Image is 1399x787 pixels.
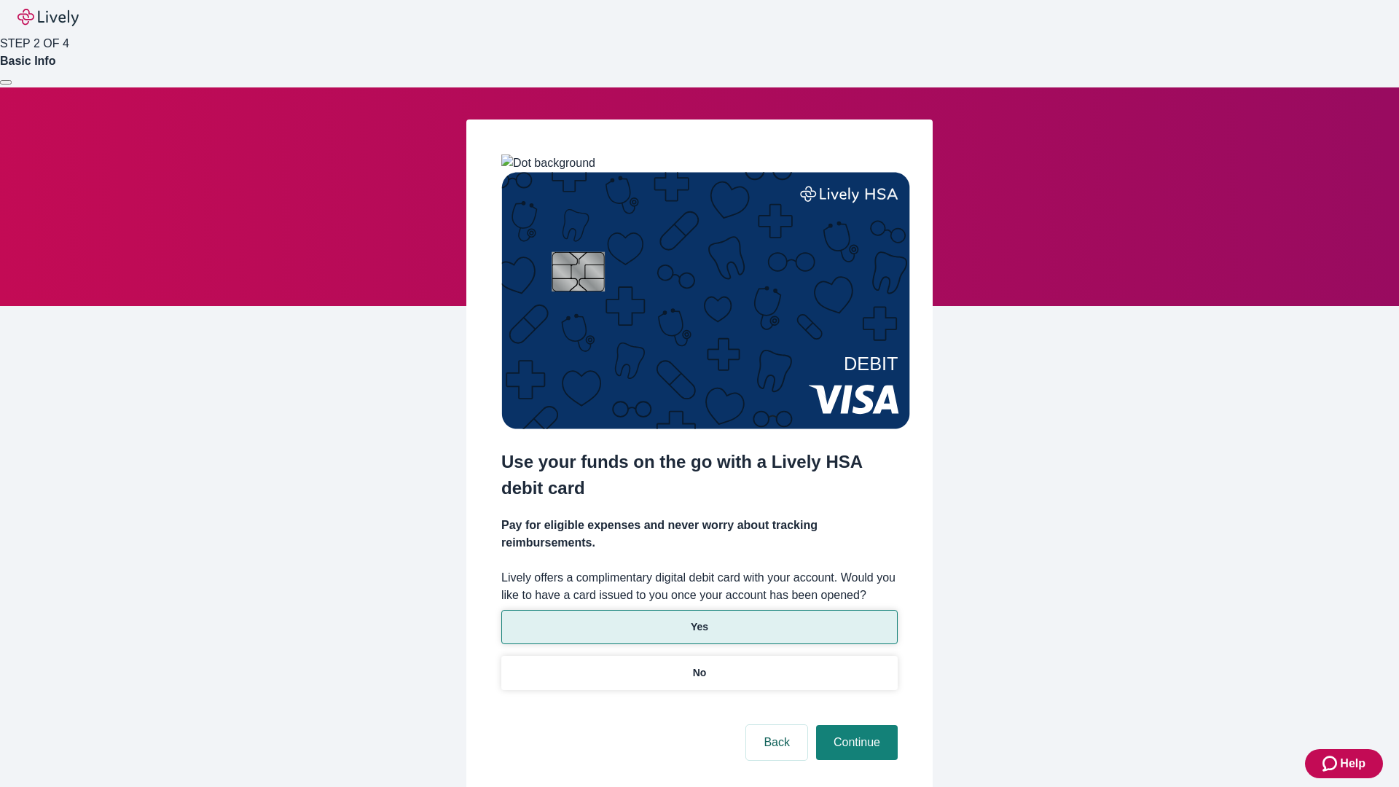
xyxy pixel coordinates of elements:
[501,656,898,690] button: No
[501,154,595,172] img: Dot background
[501,449,898,501] h2: Use your funds on the go with a Lively HSA debit card
[501,517,898,552] h4: Pay for eligible expenses and never worry about tracking reimbursements.
[1322,755,1340,772] svg: Zendesk support icon
[693,665,707,681] p: No
[816,725,898,760] button: Continue
[501,610,898,644] button: Yes
[501,172,910,429] img: Debit card
[501,569,898,604] label: Lively offers a complimentary digital debit card with your account. Would you like to have a card...
[1305,749,1383,778] button: Zendesk support iconHelp
[1340,755,1365,772] span: Help
[17,9,79,26] img: Lively
[691,619,708,635] p: Yes
[746,725,807,760] button: Back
